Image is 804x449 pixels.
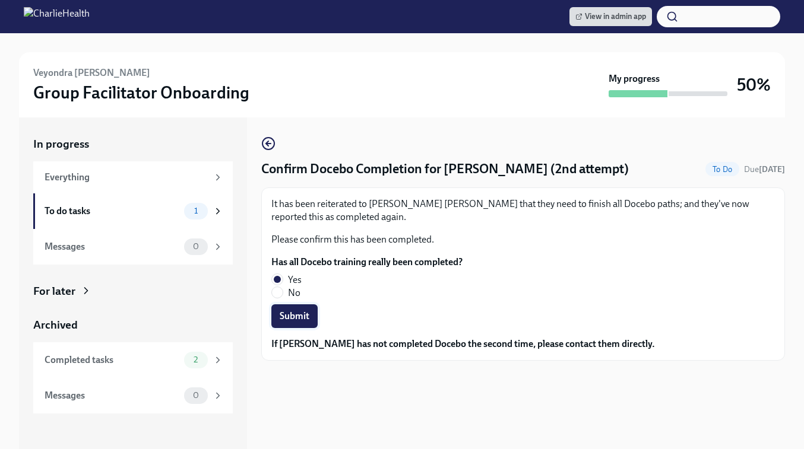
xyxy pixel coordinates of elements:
div: Everything [45,171,208,184]
div: Messages [45,389,179,402]
a: In progress [33,136,233,152]
a: Messages0 [33,378,233,413]
a: Everything [33,161,233,193]
button: Submit [271,304,318,328]
h4: Confirm Docebo Completion for [PERSON_NAME] (2nd attempt) [261,160,629,178]
a: For later [33,284,233,299]
a: To do tasks1 [33,193,233,229]
strong: My progress [609,72,660,85]
span: Due [744,164,785,174]
div: Completed tasks [45,354,179,367]
a: Messages0 [33,229,233,265]
span: 0 [186,391,206,400]
label: Has all Docebo training really been completed? [271,256,463,269]
strong: If [PERSON_NAME] has not completed Docebo the second time, please contact them directly. [271,338,655,349]
strong: [DATE] [759,164,785,174]
h6: Veyondra [PERSON_NAME] [33,66,150,79]
div: Messages [45,240,179,253]
span: 1 [187,206,205,215]
p: Please confirm this has been completed. [271,233,775,246]
a: Completed tasks2 [33,342,233,378]
span: To Do [705,165,739,174]
span: Submit [280,310,309,322]
span: View in admin app [575,11,646,23]
h3: Group Facilitator Onboarding [33,82,249,103]
p: It has been reiterated to [PERSON_NAME] [PERSON_NAME] that they need to finish all Docebo paths; ... [271,198,775,224]
a: View in admin app [569,7,652,26]
a: Archived [33,317,233,333]
div: For later [33,284,75,299]
span: Yes [288,273,302,286]
span: No [288,286,300,300]
div: To do tasks [45,205,179,218]
h3: 50% [737,74,771,95]
span: 2 [186,355,205,364]
img: CharlieHealth [24,7,90,26]
span: 0 [186,242,206,251]
span: September 20th, 2025 10:00 [744,164,785,175]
